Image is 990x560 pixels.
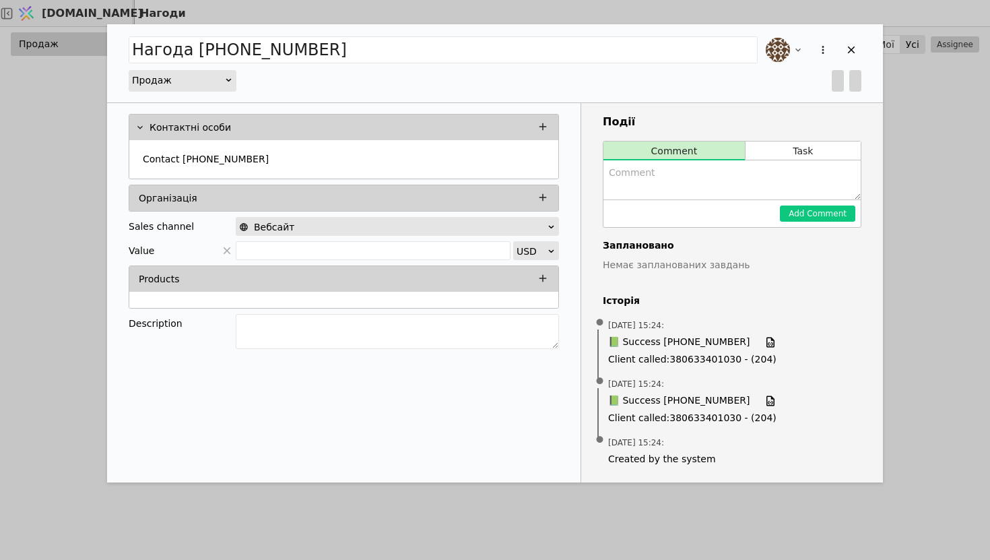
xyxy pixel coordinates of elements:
span: Вебсайт [254,218,294,237]
h4: Заплановано [603,239,861,253]
span: Client called : 380633401030 - (204) [608,352,856,367]
span: • [593,423,607,458]
span: • [593,365,607,399]
span: [DATE] 15:24 : [608,437,664,449]
span: Value [129,241,154,260]
div: Description [129,314,236,333]
p: Організація [139,191,197,206]
span: Created by the system [608,452,856,466]
div: Add Opportunity [107,24,883,483]
span: Client called : 380633401030 - (204) [608,411,856,425]
img: an [766,38,790,62]
p: Немає запланованих завдань [603,258,861,272]
h4: Історія [603,294,861,308]
div: USD [517,242,547,261]
button: Task [746,142,861,160]
div: Sales channel [129,217,194,236]
span: 📗 Success [PHONE_NUMBER] [608,335,750,350]
p: Products [139,272,179,286]
p: Contact [PHONE_NUMBER] [143,152,269,166]
img: online-store.svg [239,222,249,232]
span: • [593,306,607,340]
div: Продаж [132,71,224,90]
p: Контактні особи [150,121,231,135]
button: Add Comment [780,206,855,222]
span: 📗 Success [PHONE_NUMBER] [608,394,750,408]
span: [DATE] 15:24 : [608,319,664,332]
h3: Події [603,114,861,130]
button: Comment [603,142,745,160]
span: [DATE] 15:24 : [608,378,664,390]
